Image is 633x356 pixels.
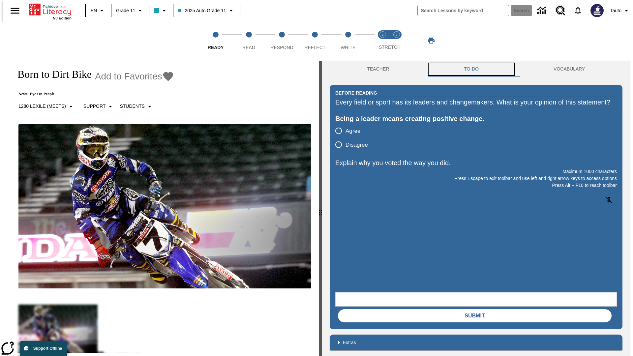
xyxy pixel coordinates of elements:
[3,5,96,11] body: Explain why you voted the way you did. Maximum 1000 characters Press Alt + F10 to reach toolbar P...
[305,45,326,50] span: Reflect
[346,127,360,135] span: Agree
[346,141,368,149] span: Disagree
[242,45,255,50] span: Read
[335,113,617,124] div: Being a leader means creating positive change.
[590,4,604,17] img: Avatar
[335,97,617,107] div: Every field or sport has its leaders and changemakers. What is your opinion of this statement?
[610,7,621,14] span: Tauto
[20,341,67,356] button: Support Offline
[335,168,617,175] p: Maximum 1000 characters
[569,2,587,19] a: Notifications
[29,2,72,20] div: Home
[335,175,617,182] p: Press Escape to exit toolbar and use left and right arrow keys to access options
[120,103,144,110] p: Students
[343,339,356,346] p: Extras
[18,124,311,289] img: Motocross racer James Stewart flies through the air on his dirt bike.
[91,7,97,14] span: EN
[229,22,268,59] button: Read step 2 of 5
[81,101,117,112] button: Scaffolds, Support
[335,124,373,152] div: poll
[330,61,622,77] div: Instructional Panel Tabs
[116,7,135,14] span: Grade 11
[516,61,622,77] button: VOCABULARY
[387,22,406,59] button: Stretch Respond step 2 of 2
[608,5,633,16] button: Profile/Settings
[601,192,617,208] button: Click to activate and allow voice recognition
[335,89,377,97] h2: Before Reading
[330,61,427,77] button: Teacher
[296,22,334,59] button: Reflect step 4 of 5
[427,61,516,77] button: TO-DO
[113,5,147,16] button: Grade: Grade 11, Select a grade
[270,45,293,50] span: Respond
[178,7,226,14] span: 2025 Auto Grade 11
[373,22,392,59] button: Stretch Read step 1 of 2
[587,2,608,19] button: Select a new avatar
[341,45,355,50] span: Write
[322,61,630,356] div: activity
[196,22,235,59] button: Ready step 1 of 5
[83,103,105,110] p: Support
[5,1,25,20] button: Open side menu
[88,5,109,16] button: Language: EN, Select a language
[330,335,622,350] div: Extras
[263,22,301,59] button: Respond step 3 of 5
[33,346,62,351] span: Support Offline
[53,16,72,20] span: NJ Edition
[382,33,383,36] text: 1
[396,33,397,36] text: 2
[533,2,552,20] a: Data Center
[379,44,401,50] span: STRETCH
[3,61,319,353] div: reading
[151,5,171,16] button: Class color is light blue. Change class color
[329,22,367,59] button: Write step 5 of 5
[11,68,92,80] h1: Born to Dirt Bike
[16,101,77,112] button: Select Lexile, 1280 Lexile (Meets)
[175,5,237,16] button: Class: 2025 Auto Grade 11, Select your class
[18,103,66,110] p: 1280 Lexile (Meets)
[335,182,617,189] p: Press Alt + F10 to reach toolbar
[11,92,174,97] p: News: Eye On People
[208,45,224,50] span: Ready
[418,5,509,16] input: search field
[421,35,442,46] button: Print
[95,71,162,82] span: Add to Favorites
[117,101,156,112] button: Select Student
[319,61,322,356] div: Press Enter or Spacebar and then press right and left arrow keys to move the slider
[552,2,569,19] a: Resource Center, Will open in new tab
[335,158,617,168] p: Explain why you voted the way you did.
[338,309,612,322] button: Submit
[95,71,174,82] button: Add to Favorites - Born to Dirt Bike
